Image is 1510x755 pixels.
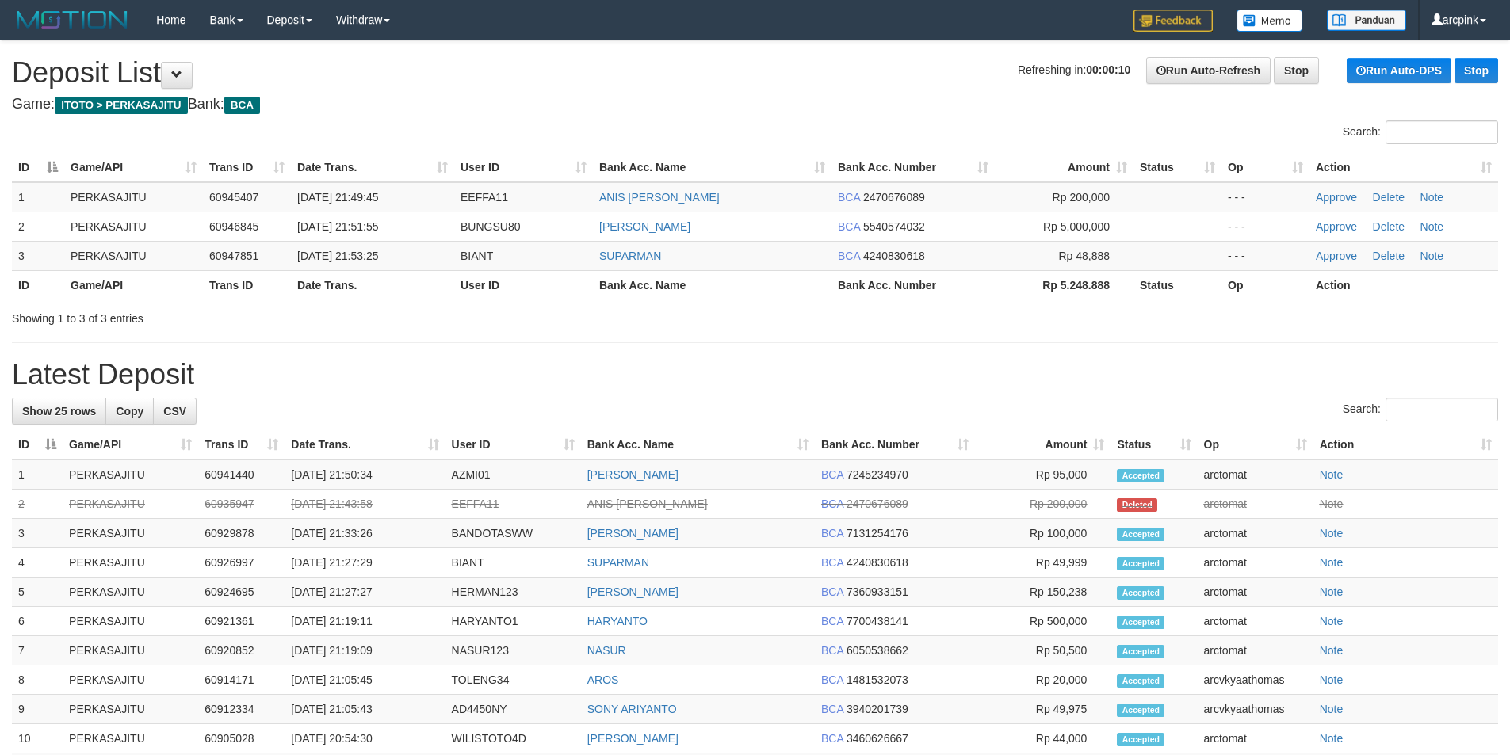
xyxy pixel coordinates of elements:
[1320,703,1344,715] a: Note
[1053,191,1110,204] span: Rp 200,000
[1320,644,1344,657] a: Note
[587,673,619,686] a: AROS
[64,182,203,212] td: PERKASAJITU
[975,578,1111,607] td: Rp 150,238
[297,250,378,262] span: [DATE] 21:53:25
[847,673,908,686] span: Copy 1481532073 to clipboard
[445,607,581,636] td: HARYANTO1
[64,270,203,299] th: Game/API
[285,490,445,519] td: [DATE] 21:43:58
[1316,191,1357,204] a: Approve
[847,498,908,510] span: Copy 2470676089 to clipboard
[285,724,445,753] td: [DATE] 20:54:30
[198,578,285,607] td: 60924695
[1198,636,1313,665] td: arctomat
[64,212,203,241] td: PERKASAJITU
[1373,191,1405,204] a: Delete
[445,665,581,695] td: TOLENG34
[1320,673,1344,686] a: Note
[285,636,445,665] td: [DATE] 21:19:09
[821,644,843,657] span: BCA
[1313,430,1498,459] th: Action: activate to sort column ascending
[12,8,132,32] img: MOTION_logo.png
[1320,732,1344,745] a: Note
[461,220,520,233] span: BUNGSU80
[445,578,581,607] td: HERMAN123
[847,703,908,715] span: Copy 3940201739 to clipboard
[198,459,285,490] td: 60941440
[831,153,995,182] th: Bank Acc. Number: activate to sort column ascending
[12,153,64,182] th: ID: activate to sort column descending
[599,250,661,262] a: SUPARMAN
[975,459,1111,490] td: Rp 95,000
[1221,153,1309,182] th: Op: activate to sort column ascending
[445,548,581,578] td: BIANT
[587,556,649,569] a: SUPARMAN
[1320,556,1344,569] a: Note
[12,607,63,636] td: 6
[847,556,908,569] span: Copy 4240830618 to clipboard
[445,490,581,519] td: EEFFA11
[1221,270,1309,299] th: Op
[1373,250,1405,262] a: Delete
[838,191,860,204] span: BCA
[285,548,445,578] td: [DATE] 21:27:29
[593,270,831,299] th: Bank Acc. Name
[1198,607,1313,636] td: arctomat
[831,270,995,299] th: Bank Acc. Number
[1198,459,1313,490] td: arctomat
[12,490,63,519] td: 2
[63,459,198,490] td: PERKASAJITU
[975,607,1111,636] td: Rp 500,000
[1043,220,1110,233] span: Rp 5,000,000
[64,153,203,182] th: Game/API: activate to sort column ascending
[1237,10,1303,32] img: Button%20Memo.svg
[285,430,445,459] th: Date Trans.: activate to sort column ascending
[975,490,1111,519] td: Rp 200,000
[198,724,285,753] td: 60905028
[12,304,617,326] div: Showing 1 to 3 of 3 entries
[285,519,445,548] td: [DATE] 21:33:26
[1086,63,1130,76] strong: 00:00:10
[63,578,198,607] td: PERKASAJITU
[12,665,63,695] td: 8
[1198,665,1313,695] td: arcvkyaathomas
[285,578,445,607] td: [DATE] 21:27:27
[1198,490,1313,519] td: arctomat
[63,607,198,636] td: PERKASAJITU
[12,182,64,212] td: 1
[1221,212,1309,241] td: - - -
[1373,220,1405,233] a: Delete
[445,695,581,724] td: AD4450NY
[209,250,258,262] span: 60947851
[1320,585,1344,598] a: Note
[63,636,198,665] td: PERKASAJITU
[63,665,198,695] td: PERKASAJITU
[1146,57,1271,84] a: Run Auto-Refresh
[975,519,1111,548] td: Rp 100,000
[599,220,690,233] a: [PERSON_NAME]
[847,615,908,627] span: Copy 7700438141 to clipboard
[22,405,96,418] span: Show 25 rows
[63,548,198,578] td: PERKASAJITU
[1320,468,1344,481] a: Note
[838,220,860,233] span: BCA
[12,398,106,425] a: Show 25 rows
[599,191,720,204] a: ANIS [PERSON_NAME]
[445,724,581,753] td: WILISTOTO4D
[198,490,285,519] td: 60935947
[12,636,63,665] td: 7
[587,732,679,745] a: [PERSON_NAME]
[1117,616,1164,629] span: Accepted
[995,153,1133,182] th: Amount: activate to sort column ascending
[1133,10,1213,32] img: Feedback.jpg
[285,695,445,724] td: [DATE] 21:05:43
[198,548,285,578] td: 60926997
[445,430,581,459] th: User ID: activate to sort column ascending
[297,220,378,233] span: [DATE] 21:51:55
[297,191,378,204] span: [DATE] 21:49:45
[64,241,203,270] td: PERKASAJITU
[815,430,975,459] th: Bank Acc. Number: activate to sort column ascending
[1117,498,1157,512] span: Deleted
[1221,241,1309,270] td: - - -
